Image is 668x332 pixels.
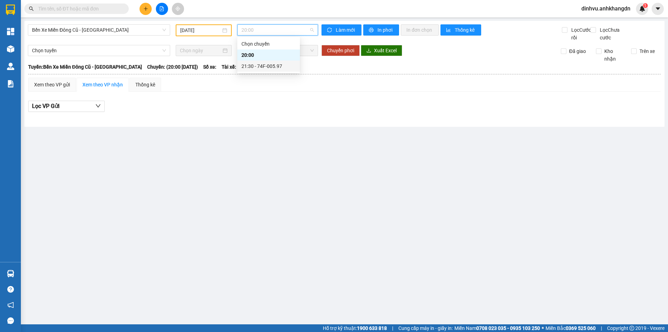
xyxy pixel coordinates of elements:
button: printerIn phơi [363,24,399,36]
button: downloadXuất Excel [361,45,402,56]
img: warehouse-icon [7,45,14,53]
img: warehouse-icon [7,270,14,277]
img: warehouse-icon [7,63,14,70]
span: In phơi [377,26,393,34]
span: Lọc VP Gửi [32,102,59,110]
span: Miền Nam [454,324,540,332]
span: dinhvu.anhkhangdn [576,4,636,13]
img: solution-icon [7,80,14,87]
span: sync [327,28,333,33]
input: Tìm tên, số ĐT hoặc mã đơn [38,5,120,13]
span: Chọn tuyến [32,45,166,56]
input: 13/09/2025 [180,26,221,34]
button: file-add [156,3,168,15]
span: 1 [644,3,646,8]
strong: 0708 023 035 - 0935 103 250 [476,325,540,331]
span: aim [175,6,180,11]
div: 20:00 [241,51,296,59]
span: Chuyến: (20:00 [DATE]) [147,63,198,71]
span: bar-chart [446,28,452,33]
span: Miền Bắc [546,324,596,332]
span: down [95,103,101,109]
input: Chọn ngày [180,47,221,54]
div: Chọn chuyến [237,38,300,49]
span: file-add [159,6,164,11]
img: dashboard-icon [7,28,14,35]
span: Lọc Chưa cước [597,26,633,41]
div: Thống kê [135,81,155,88]
button: bar-chartThống kê [440,24,481,36]
span: question-circle [7,286,14,293]
span: Hỗ trợ kỹ thuật: [323,324,387,332]
span: caret-down [655,6,661,12]
b: Tuyến: Bến Xe Miền Đông Cũ - [GEOGRAPHIC_DATA] [28,64,142,70]
span: 20:00 [241,25,314,35]
sup: 1 [643,3,648,8]
button: syncLàm mới [321,24,361,36]
img: icon-new-feature [639,6,645,12]
div: 21:30 - 74F-005.97 [241,62,296,70]
button: plus [140,3,152,15]
span: Số xe: [203,63,216,71]
button: Lọc VP Gửi [28,101,105,112]
div: Xem theo VP nhận [82,81,123,88]
span: search [29,6,34,11]
div: Chọn chuyến [241,40,296,48]
span: message [7,317,14,324]
button: In đơn chọn [401,24,439,36]
span: Bến Xe Miền Đông Cũ - Đắk Nông [32,25,166,35]
span: Lọc Cước rồi [568,26,592,41]
img: logo-vxr [6,5,15,15]
span: notification [7,302,14,308]
span: Kho nhận [602,47,626,63]
strong: 1900 633 818 [357,325,387,331]
span: copyright [629,326,634,331]
span: Làm mới [336,26,356,34]
strong: 0369 525 060 [566,325,596,331]
span: printer [369,28,375,33]
div: Xem theo VP gửi [34,81,70,88]
span: Cung cấp máy in - giấy in: [398,324,453,332]
button: aim [172,3,184,15]
span: Trên xe [637,47,658,55]
span: Đã giao [566,47,589,55]
span: | [601,324,602,332]
button: caret-down [652,3,664,15]
span: Thống kê [455,26,476,34]
span: ⚪️ [542,327,544,330]
button: Chuyển phơi [321,45,360,56]
span: | [392,324,393,332]
span: Tài xế: [222,63,236,71]
span: plus [143,6,148,11]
